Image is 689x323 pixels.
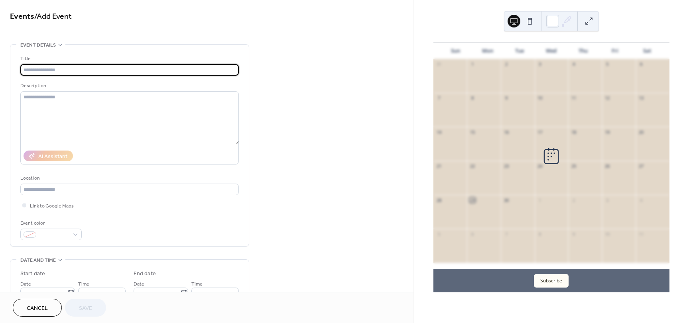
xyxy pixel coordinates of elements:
[191,280,203,288] span: Time
[571,197,577,203] div: 2
[472,43,504,59] div: Mon
[537,61,543,67] div: 3
[503,95,509,101] div: 9
[436,163,442,169] div: 21
[134,270,156,278] div: End date
[604,163,610,169] div: 26
[571,129,577,135] div: 18
[20,280,31,288] span: Date
[30,202,74,210] span: Link to Google Maps
[638,231,644,237] div: 11
[503,163,509,169] div: 23
[20,270,45,278] div: Start date
[436,129,442,135] div: 14
[537,129,543,135] div: 17
[436,95,442,101] div: 7
[638,61,644,67] div: 6
[13,299,62,317] button: Cancel
[503,197,509,203] div: 30
[567,43,599,59] div: Thu
[20,41,56,49] span: Event details
[604,95,610,101] div: 12
[571,231,577,237] div: 9
[537,163,543,169] div: 24
[20,174,237,182] div: Location
[78,280,89,288] span: Time
[631,43,663,59] div: Sat
[469,129,475,135] div: 15
[436,197,442,203] div: 28
[469,231,475,237] div: 6
[436,231,442,237] div: 5
[20,55,237,63] div: Title
[469,163,475,169] div: 22
[604,61,610,67] div: 5
[571,95,577,101] div: 11
[34,9,72,24] span: / Add Event
[503,61,509,67] div: 2
[27,304,48,313] span: Cancel
[534,274,569,288] button: Subscribe
[638,163,644,169] div: 27
[638,95,644,101] div: 13
[134,280,144,288] span: Date
[604,129,610,135] div: 19
[604,197,610,203] div: 3
[571,163,577,169] div: 25
[440,43,472,59] div: Sun
[599,43,631,59] div: Fri
[20,82,237,90] div: Description
[537,231,543,237] div: 8
[436,61,442,67] div: 31
[571,61,577,67] div: 4
[604,231,610,237] div: 10
[504,43,535,59] div: Tue
[537,197,543,203] div: 1
[503,231,509,237] div: 7
[20,256,56,264] span: Date and time
[469,197,475,203] div: 29
[638,197,644,203] div: 4
[10,9,34,24] a: Events
[638,129,644,135] div: 20
[469,95,475,101] div: 8
[537,95,543,101] div: 10
[503,129,509,135] div: 16
[20,219,80,227] div: Event color
[469,61,475,67] div: 1
[535,43,567,59] div: Wed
